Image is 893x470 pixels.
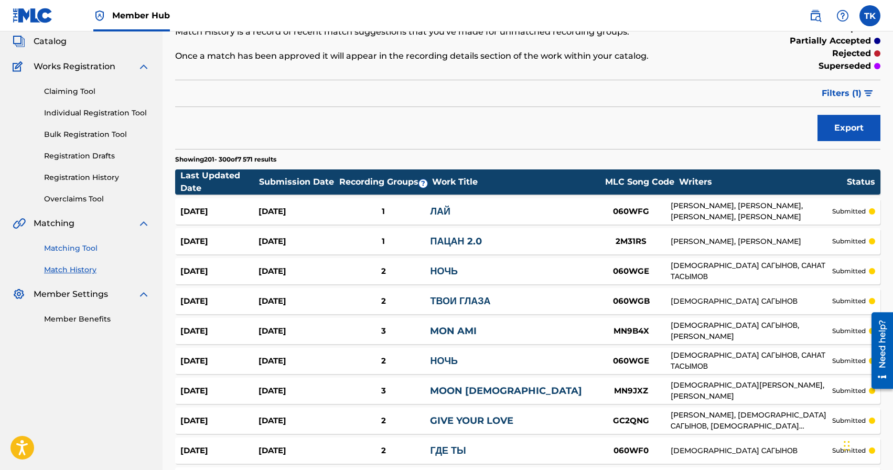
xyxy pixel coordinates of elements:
p: submitted [832,446,866,455]
div: 060WGB [592,295,671,307]
button: Filters (1) [815,80,880,106]
img: MLC Logo [13,8,53,23]
div: 3 [337,385,431,397]
p: submitted [832,237,866,246]
a: Public Search [805,5,826,26]
div: 2 [337,445,431,457]
div: 2M31RS [592,236,671,248]
div: [DEMOGRAPHIC_DATA] САГЫНОВ, САНАТ ТАСЫМОВ [671,350,832,372]
a: НОЧЬ [430,265,458,277]
p: submitted [832,266,866,276]
a: ЛАЙ [430,206,450,217]
img: expand [137,217,150,230]
div: MN9B4X [592,325,671,337]
a: ТВОИ ГЛАЗА [430,295,490,307]
div: [PERSON_NAME], [PERSON_NAME] [671,236,832,247]
div: [DATE] [259,265,337,277]
div: [DEMOGRAPHIC_DATA] САГЫНОВ [671,445,832,456]
span: Member Hub [112,9,170,22]
a: Claiming Tool [44,86,150,97]
div: [DEMOGRAPHIC_DATA][PERSON_NAME], [PERSON_NAME] [671,380,832,402]
a: Bulk Registration Tool [44,129,150,140]
div: 3 [337,325,431,337]
div: [DATE] [180,415,259,427]
p: Showing 201 - 300 of 7 571 results [175,155,276,164]
div: [DATE] [259,236,337,248]
div: 2 [337,415,431,427]
div: 060WFG [592,206,671,218]
a: CatalogCatalog [13,35,67,48]
a: Individual Registration Tool [44,108,150,119]
p: submitted [832,356,866,366]
div: Last Updated Date [180,169,259,195]
div: MN9JXZ [592,385,671,397]
img: Matching [13,217,26,230]
img: Catalog [13,35,25,48]
div: 060WGE [592,265,671,277]
div: [DATE] [180,236,259,248]
p: submitted [832,207,866,216]
p: submitted [832,296,866,306]
p: submitted [832,386,866,396]
a: MOON [DEMOGRAPHIC_DATA] [430,385,582,397]
a: ГДЕ ТЫ [430,445,466,456]
div: Submission Date [259,176,338,188]
p: submitted [832,416,866,425]
button: Export [817,115,880,141]
a: MON AMI [430,325,477,337]
span: Member Settings [34,288,108,301]
iframe: Resource Center [864,308,893,392]
div: 2 [337,265,431,277]
div: [DATE] [180,385,259,397]
img: expand [137,288,150,301]
iframe: Chat Widget [841,420,893,470]
a: Match History [44,264,150,275]
a: ПАЦАН 2.0 [430,236,481,247]
div: 060WF0 [592,445,671,457]
img: Works Registration [13,60,26,73]
span: Catalog [34,35,67,48]
a: GIVE YOUR LOVE [430,415,513,426]
div: [DATE] [259,445,337,457]
div: Work Title [432,176,600,188]
p: Once a match has been approved it will appear in the recording details section of the work within... [175,50,718,62]
div: [DATE] [180,265,259,277]
div: [PERSON_NAME], [DEMOGRAPHIC_DATA] САГЫНОВ, [DEMOGRAPHIC_DATA] [DEMOGRAPHIC_DATA], [PERSON_NAME] [671,410,832,432]
div: [DEMOGRAPHIC_DATA] САГЫНОВ [671,296,832,307]
div: 1 [337,206,431,218]
span: Matching [34,217,74,230]
img: help [836,9,849,22]
div: [DATE] [259,385,337,397]
div: [DATE] [180,325,259,337]
div: 2 [337,295,431,307]
img: search [809,9,822,22]
div: Виджет чата [841,420,893,470]
div: 2 [337,355,431,367]
div: Help [832,5,853,26]
img: Member Settings [13,288,25,301]
div: 1 [337,236,431,248]
div: 060WGE [592,355,671,367]
div: [DATE] [259,325,337,337]
span: ? [419,179,427,188]
div: [DEMOGRAPHIC_DATA] САГЫНОВ, [PERSON_NAME] [671,320,832,342]
a: Registration Drafts [44,151,150,162]
span: Filters ( 1 ) [822,87,862,100]
div: [DATE] [180,445,259,457]
img: filter [864,90,873,97]
a: Matching Tool [44,243,150,254]
p: superseded [819,60,871,72]
div: GC2QNG [592,415,671,427]
div: [DATE] [180,206,259,218]
img: Top Rightsholder [93,9,106,22]
img: expand [137,60,150,73]
div: User Menu [859,5,880,26]
div: [DATE] [259,206,337,218]
div: [DATE] [180,355,259,367]
a: Overclaims Tool [44,194,150,205]
div: Перетащить [844,430,850,462]
p: submitted [832,326,866,336]
div: [DATE] [259,295,337,307]
p: Match History is a record of recent match suggestions that you've made for unmatched recording gr... [175,26,718,38]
